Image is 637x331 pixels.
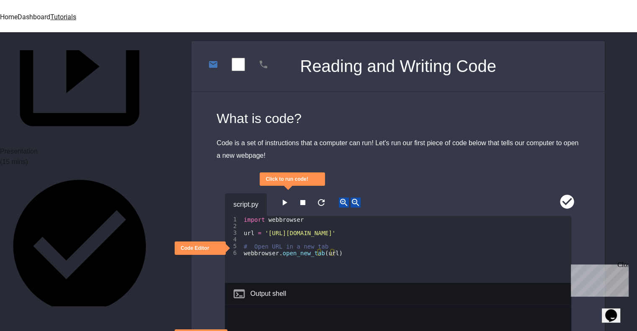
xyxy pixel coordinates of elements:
div: Code Editor [181,245,209,252]
a: Dashboard [18,13,50,21]
div: script.py [225,193,267,216]
div: Chat with us now!Close [3,3,58,53]
div: What is code? [217,108,580,128]
div: 6 [225,249,242,256]
div: 1 [225,216,242,223]
div: 3 [225,229,242,236]
div: 2 [225,223,242,229]
a: Tutorials [50,13,76,21]
div: Reading and Writing Code [300,41,496,91]
iframe: chat widget [602,298,629,323]
div: Output shell [250,289,286,299]
iframe: chat widget [567,261,629,297]
div: 5 [225,243,242,249]
div: Click to run code! [266,176,308,183]
div: Code is a set of instructions that a computer can run! Let's run our first piece of code below th... [217,137,580,162]
div: 4 [225,236,242,243]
